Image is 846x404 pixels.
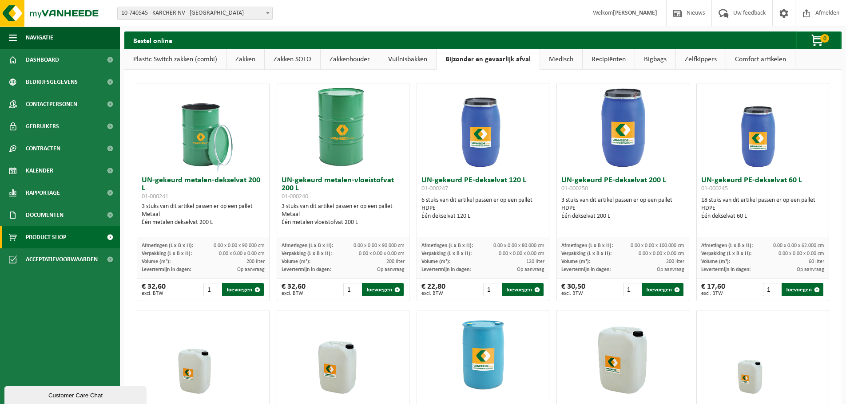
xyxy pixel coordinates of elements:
span: 200 liter [386,259,405,264]
span: 0.00 x 0.00 x 0.00 cm [639,251,684,256]
button: Toevoegen [222,283,264,296]
div: 3 stuks van dit artikel passen er op een pallet [282,203,405,227]
button: Toevoegen [502,283,544,296]
span: 0.00 x 0.00 x 0.00 cm [499,251,544,256]
h3: UN-gekeurd PE-dekselvat 60 L [701,177,824,194]
span: Op aanvraag [377,267,405,272]
span: Navigatie [26,27,53,49]
span: Volume (m³): [282,259,310,264]
span: Afmetingen (L x B x H): [142,243,193,248]
div: 18 stuks van dit artikel passen er op een pallet [701,196,824,220]
span: 10-740545 - KÄRCHER NV - WILRIJK [117,7,273,20]
span: Levertermijn in dagen: [282,267,331,272]
iframe: chat widget [4,384,148,404]
div: € 22,80 [421,283,445,296]
span: Levertermijn in dagen: [561,267,611,272]
a: Bigbags [635,49,675,70]
button: Toevoegen [642,283,683,296]
div: € 17,60 [701,283,725,296]
h3: UN-gekeurd metalen-dekselvat 200 L [142,177,265,200]
a: Zelfkippers [676,49,726,70]
div: Één metalen dekselvat 200 L [142,219,265,227]
span: 200 liter [246,259,265,264]
img: 01-000611 [299,310,388,399]
img: 01-000250 [579,83,667,172]
a: Zakkenhouder [321,49,379,70]
span: 10-740545 - KÄRCHER NV - WILRIJK [118,7,272,20]
span: 0.00 x 0.00 x 62.000 cm [773,243,824,248]
span: Afmetingen (L x B x H): [701,243,753,248]
h3: UN-gekeurd PE-dekselvat 120 L [421,177,544,194]
span: Dashboard [26,49,59,71]
span: 60 liter [809,259,824,264]
img: 01-000240 [299,83,388,172]
span: Op aanvraag [517,267,544,272]
span: Contracten [26,137,60,160]
span: 0.00 x 0.00 x 90.000 cm [214,243,265,248]
span: 01-000241 [142,193,168,200]
h2: Bestel online [124,31,181,49]
span: 01-000247 [421,185,448,192]
span: excl. BTW [421,291,445,296]
img: 01-000249 [439,310,528,399]
span: 01-000245 [701,185,728,192]
img: 01-000592 [579,310,667,399]
img: 01-999902 [719,310,807,399]
input: 1 [483,283,501,296]
span: Contactpersonen [26,93,77,115]
div: € 32,60 [142,283,166,296]
input: 1 [203,283,222,296]
a: Plastic Switch zakken (combi) [124,49,226,70]
div: Één metalen vloeistofvat 200 L [282,219,405,227]
span: Verpakking (L x B x H): [142,251,192,256]
input: 1 [343,283,361,296]
div: 3 stuks van dit artikel passen er op een pallet [561,196,684,220]
div: Één dekselvat 60 L [701,212,824,220]
div: HDPE [701,204,824,212]
span: 01-000240 [282,193,308,200]
button: Toevoegen [782,283,823,296]
a: Bijzonder en gevaarlijk afval [437,49,540,70]
div: HDPE [421,204,544,212]
div: € 32,60 [282,283,306,296]
span: excl. BTW [701,291,725,296]
span: 0.00 x 0.00 x 0.00 cm [359,251,405,256]
div: HDPE [561,204,684,212]
strong: [PERSON_NAME] [613,10,657,16]
span: 200 liter [666,259,684,264]
img: 01-000245 [719,83,807,172]
span: Bedrijfsgegevens [26,71,78,93]
span: Volume (m³): [421,259,450,264]
span: Verpakking (L x B x H): [561,251,612,256]
span: Kalender [26,160,53,182]
span: Verpakking (L x B x H): [282,251,332,256]
a: Zakken [226,49,264,70]
div: Metaal [142,211,265,219]
div: 3 stuks van dit artikel passen er op een pallet [142,203,265,227]
div: 6 stuks van dit artikel passen er op een pallet [421,196,544,220]
div: € 30,50 [561,283,585,296]
span: Volume (m³): [701,259,730,264]
span: 0.00 x 0.00 x 90.000 cm [353,243,405,248]
img: 01-999903 [159,310,248,399]
span: Product Shop [26,226,66,248]
h3: UN-gekeurd metalen-vloeistofvat 200 L [282,177,405,200]
a: Recipiënten [583,49,635,70]
span: Afmetingen (L x B x H): [421,243,473,248]
button: Toevoegen [362,283,404,296]
span: Levertermijn in dagen: [421,267,471,272]
span: Gebruikers [26,115,59,137]
span: Afmetingen (L x B x H): [561,243,613,248]
span: Op aanvraag [797,267,824,272]
span: Volume (m³): [142,259,171,264]
span: Acceptatievoorwaarden [26,248,98,271]
span: excl. BTW [142,291,166,296]
span: 0.00 x 0.00 x 0.00 cm [778,251,824,256]
span: Documenten [26,204,64,226]
span: 0.00 x 0.00 x 80.000 cm [493,243,544,248]
a: Vuilnisbakken [379,49,436,70]
span: Levertermijn in dagen: [701,267,751,272]
span: Levertermijn in dagen: [142,267,191,272]
span: Rapportage [26,182,60,204]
